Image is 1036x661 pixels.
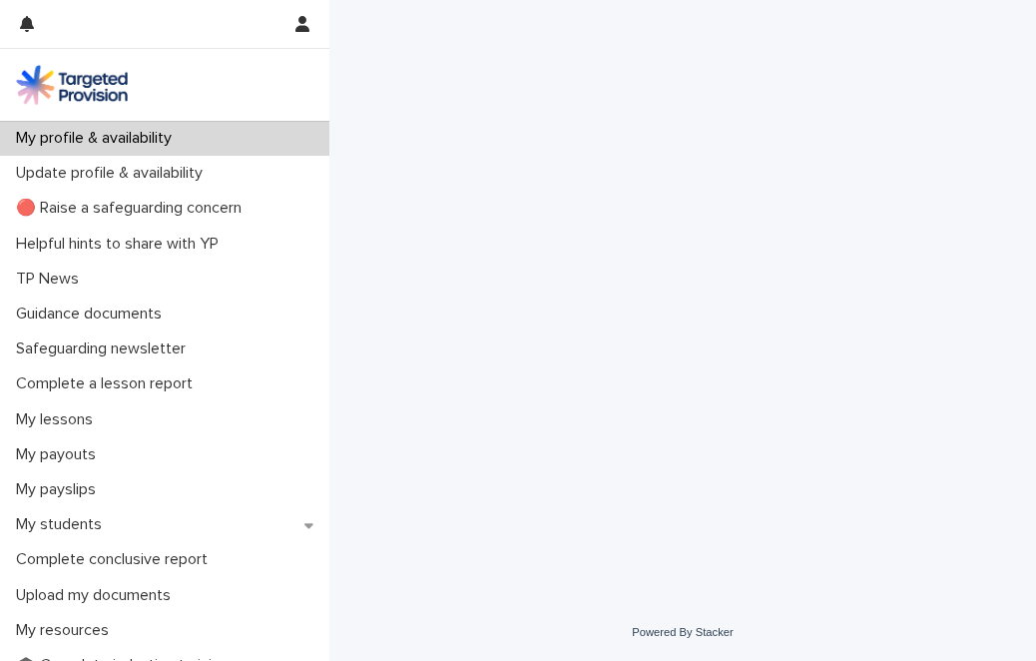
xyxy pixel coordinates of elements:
[8,305,178,324] p: Guidance documents
[8,235,235,254] p: Helpful hints to share with YP
[8,586,187,605] p: Upload my documents
[8,445,112,464] p: My payouts
[8,270,95,289] p: TP News
[16,65,128,105] img: M5nRWzHhSzIhMunXDL62
[8,164,219,183] p: Update profile & availability
[8,550,224,569] p: Complete conclusive report
[632,626,733,638] a: Powered By Stacker
[8,129,188,148] p: My profile & availability
[8,374,209,393] p: Complete a lesson report
[8,410,109,429] p: My lessons
[8,621,125,640] p: My resources
[8,515,118,534] p: My students
[8,480,112,499] p: My payslips
[8,339,202,358] p: Safeguarding newsletter
[8,199,258,218] p: 🔴 Raise a safeguarding concern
